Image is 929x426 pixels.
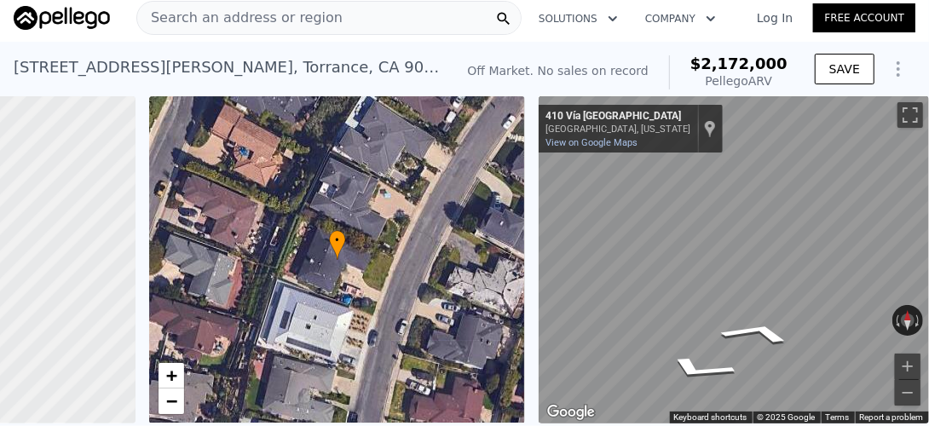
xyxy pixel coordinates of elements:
[892,305,902,336] button: Rotate counterclockwise
[914,305,923,336] button: Rotate clockwise
[815,54,874,84] button: SAVE
[758,412,816,422] span: © 2025 Google
[736,9,813,26] a: Log In
[813,3,915,32] a: Free Account
[159,363,184,389] a: Zoom in
[545,110,690,124] div: 410 Vía [GEOGRAPHIC_DATA]
[543,401,599,423] a: Open this area in Google Maps (opens a new window)
[704,119,716,138] a: Show location on map
[632,3,730,34] button: Company
[690,72,788,89] div: Pellego ARV
[897,102,923,128] button: Toggle fullscreen view
[690,55,788,72] span: $2,172,000
[525,3,632,34] button: Solutions
[860,412,924,422] a: Report a problem
[468,62,649,79] div: Off Market. No sales on record
[539,96,929,423] div: Map
[329,230,346,260] div: •
[895,354,920,379] button: Zoom in
[14,55,441,79] div: [STREET_ADDRESS][PERSON_NAME] , Torrance , CA 90277
[674,412,747,423] button: Keyboard shortcuts
[826,412,850,422] a: Terms
[165,365,176,386] span: +
[14,6,110,30] img: Pellego
[165,390,176,412] span: −
[881,52,915,86] button: Show Options
[543,401,599,423] img: Google
[545,124,690,135] div: [GEOGRAPHIC_DATA], [US_STATE]
[539,96,929,423] div: Street View
[901,305,914,336] button: Reset the view
[159,389,184,414] a: Zoom out
[545,137,638,148] a: View on Google Maps
[329,233,346,248] span: •
[895,380,920,406] button: Zoom out
[695,315,819,349] path: Go North, Vía Mesa Grande
[137,8,343,28] span: Search an address or region
[636,350,764,389] path: Go Southwest, Vía Mesa Grande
